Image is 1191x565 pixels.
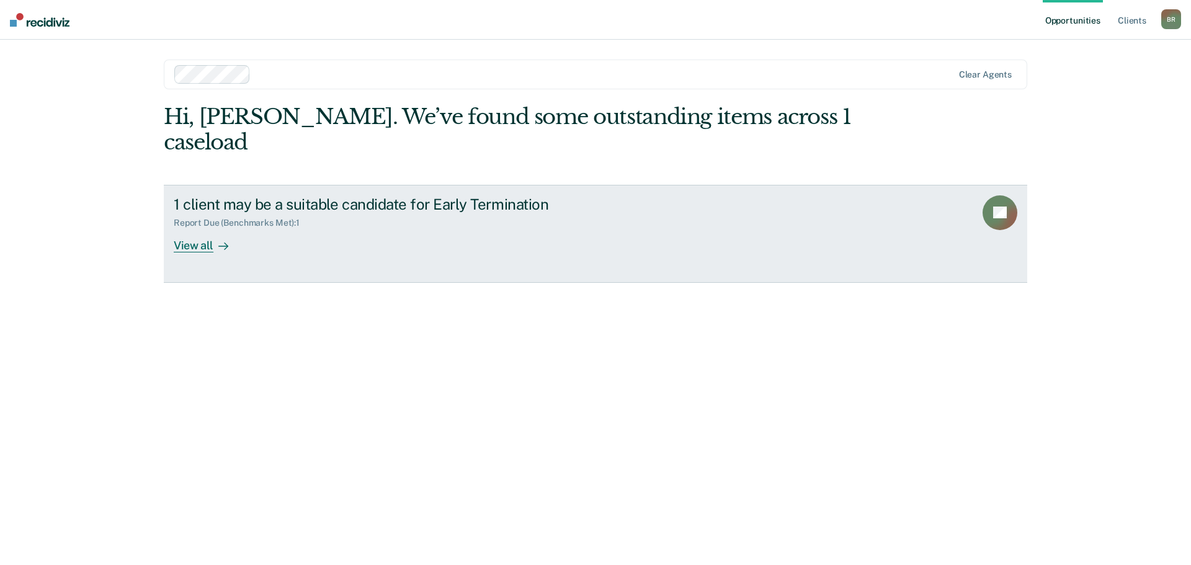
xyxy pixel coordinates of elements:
[174,218,310,228] div: Report Due (Benchmarks Met) : 1
[959,69,1012,80] div: Clear agents
[1161,9,1181,29] div: B R
[174,195,609,213] div: 1 client may be a suitable candidate for Early Termination
[10,13,69,27] img: Recidiviz
[164,185,1027,283] a: 1 client may be a suitable candidate for Early TerminationReport Due (Benchmarks Met):1View all
[164,104,855,155] div: Hi, [PERSON_NAME]. We’ve found some outstanding items across 1 caseload
[174,228,243,252] div: View all
[1161,9,1181,29] button: BR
